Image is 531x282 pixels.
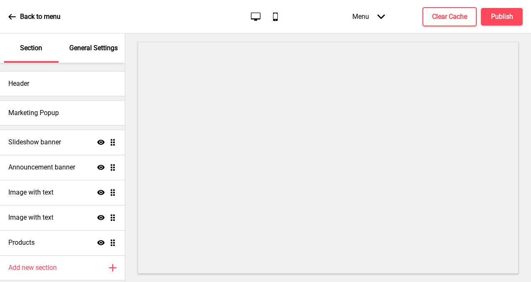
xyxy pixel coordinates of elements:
[344,4,393,29] div: Menu
[69,44,118,53] p: General Settings
[8,108,59,118] h4: Marketing Popup
[8,263,57,272] h4: Add new section
[8,138,61,147] h4: Slideshow banner
[432,12,467,21] h4: Clear Cache
[8,213,53,222] h4: Image with text
[481,8,523,26] button: Publish
[20,44,42,53] p: Section
[491,12,513,21] h4: Publish
[8,79,29,88] h4: Header
[8,238,35,247] h4: Products
[422,7,477,26] button: Clear Cache
[8,5,61,28] a: Back to menu
[8,188,53,197] h4: Image with text
[20,12,61,21] p: Back to menu
[8,163,75,172] h4: Announcement banner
